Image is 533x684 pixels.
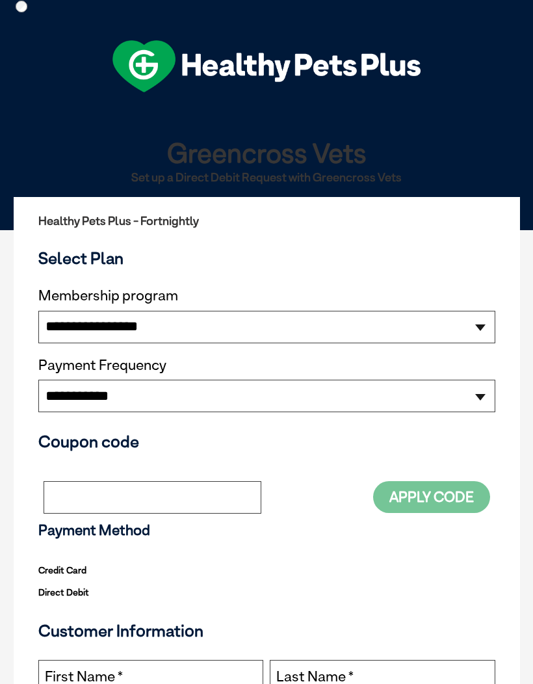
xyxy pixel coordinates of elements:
[38,562,86,579] label: Credit Card
[38,432,495,451] h3: Coupon code
[38,584,89,601] label: Direct Debit
[16,1,27,12] input: Direct Debit
[38,522,495,539] h3: Payment Method
[112,40,421,92] img: hpp-logo-landscape-green-white.png
[38,621,495,640] h3: Customer Information
[38,248,495,268] h3: Select Plan
[38,357,166,374] label: Payment Frequency
[12,138,521,167] h1: Greencross Vets
[38,287,495,304] label: Membership program
[373,481,490,513] button: Apply Code
[38,215,495,228] h2: Healthy Pets Plus - Fortnightly
[12,171,521,184] h2: Set up a Direct Debit Request with Greencross Vets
